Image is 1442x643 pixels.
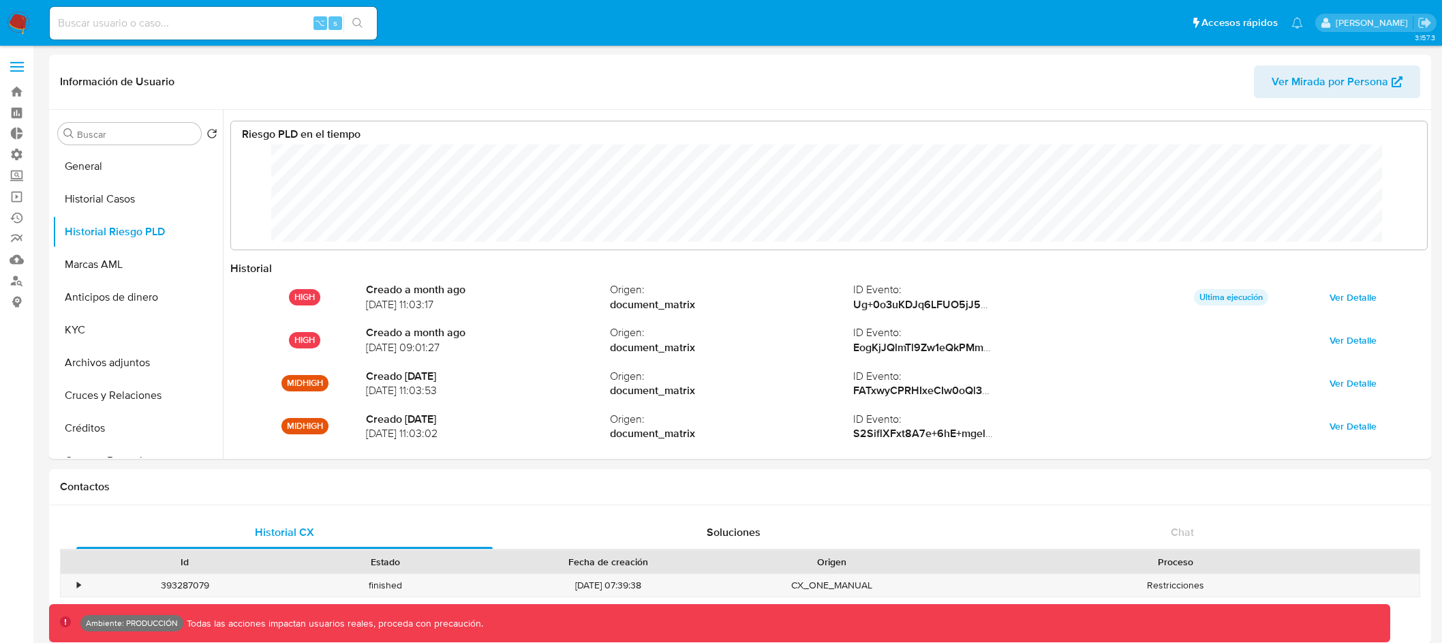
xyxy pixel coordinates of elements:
h1: Contactos [60,480,1420,494]
div: [DATE] 07:39:38 [485,574,731,597]
strong: document_matrix [610,297,854,312]
input: Buscar [77,128,196,140]
div: Restricciones [932,574,1420,597]
span: Origen : [610,412,854,427]
p: MIDHIGH [281,375,328,391]
div: finished [285,574,485,597]
button: Ver Detalle [1320,329,1386,351]
button: Buscar [63,128,74,139]
button: General [52,150,223,183]
span: Accesos rápidos [1201,16,1278,30]
span: [DATE] 09:01:27 [366,340,610,355]
strong: document_matrix [610,340,854,355]
span: [DATE] 11:03:17 [366,297,610,312]
strong: Creado a month ago [366,282,610,297]
div: Fecha de creación [495,555,722,569]
p: HIGH [289,289,320,305]
div: 393287079 [85,574,285,597]
p: Ambiente: PRODUCCIÓN [86,620,178,626]
strong: Ug+0o3uKDJq6LFUO5jJ5XjqoBwvuwxy872iWDIf7R2Lyi4l+HxEiVIgJcxwlS1oqMq3dWskhNBIiZ0KOP8I5wA== [853,297,1382,312]
button: Archivos adjuntos [52,346,223,379]
button: Ver Mirada por Persona [1254,65,1420,98]
button: Cruces y Relaciones [52,379,223,412]
button: Cuentas Bancarias [52,445,223,477]
span: ID Evento : [853,282,1097,297]
span: ID Evento : [853,369,1097,384]
span: Ver Detalle [1330,331,1377,350]
button: Ver Detalle [1320,372,1386,394]
strong: document_matrix [610,426,854,441]
strong: Riesgo PLD en el tiempo [242,126,360,142]
span: ID Evento : [853,412,1097,427]
button: Ver Detalle [1320,415,1386,437]
span: Origen : [610,369,854,384]
strong: document_matrix [610,383,854,398]
h1: Información de Usuario [60,75,174,89]
button: KYC [52,314,223,346]
p: MIDHIGH [281,418,328,434]
span: Ver Detalle [1330,417,1377,436]
strong: S2SiflXFxt8A7e+6hE+mgel7SHc2r0alGaf64UuT65ggUEkCKtDqzMLV8VL9htDQyIPfh2Z/uLJ6DQtLTu4Zcg== [853,425,1377,441]
strong: Historial [230,260,272,276]
strong: Creado [DATE] [366,369,610,384]
button: Marcas AML [52,248,223,281]
p: HIGH [289,332,320,348]
div: Origen [741,555,922,569]
button: Anticipos de dinero [52,281,223,314]
span: [DATE] 11:03:02 [366,426,610,441]
p: Todas las acciones impactan usuarios reales, proceda con precaución. [183,617,483,630]
div: Estado [294,555,476,569]
div: Id [94,555,275,569]
span: Chat [1171,524,1194,540]
input: Buscar usuario o caso... [50,14,377,32]
button: Historial Casos [52,183,223,215]
button: search-icon [343,14,371,33]
span: Origen : [610,282,854,297]
strong: Creado a month ago [366,325,610,340]
span: Ver Detalle [1330,288,1377,307]
div: • [77,579,80,592]
span: s [333,16,337,29]
button: Ver Detalle [1320,286,1386,308]
span: Historial CX [255,524,314,540]
button: Créditos [52,412,223,445]
a: Notificaciones [1291,17,1303,29]
div: Proceso [941,555,1410,569]
span: ID Evento : [853,325,1097,340]
span: ⌥ [315,16,325,29]
span: [DATE] 11:03:53 [366,383,610,398]
strong: Creado [DATE] [366,412,610,427]
div: CX_ONE_MANUAL [731,574,932,597]
p: Ultima ejecución [1194,289,1268,305]
span: Ver Detalle [1330,374,1377,393]
a: Salir [1417,16,1432,30]
span: Soluciones [707,524,761,540]
button: Historial Riesgo PLD [52,215,223,248]
strong: FATxwyCPRHIxeCIw0oQl3aRvA0i13J7wDIFYml/ul+7CmLbtICjtOEzt9RM8Oguc8aV90tP56FkAoC1HFx+aKQ== [853,383,1382,398]
span: Origen : [610,325,854,340]
span: Ver Mirada por Persona [1272,65,1388,98]
strong: EogKjJQlmTl9Zw1eQkPMm1wpr4hcuiIhdlTNXHm3j5FXp/aA0e0l8fYOrKGPS1UC/pc/yvW5wqA1Cwf2JnVG9w== [853,340,1389,355]
p: diego.assum@mercadolibre.com [1336,16,1413,29]
button: Volver al orden por defecto [206,128,217,143]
